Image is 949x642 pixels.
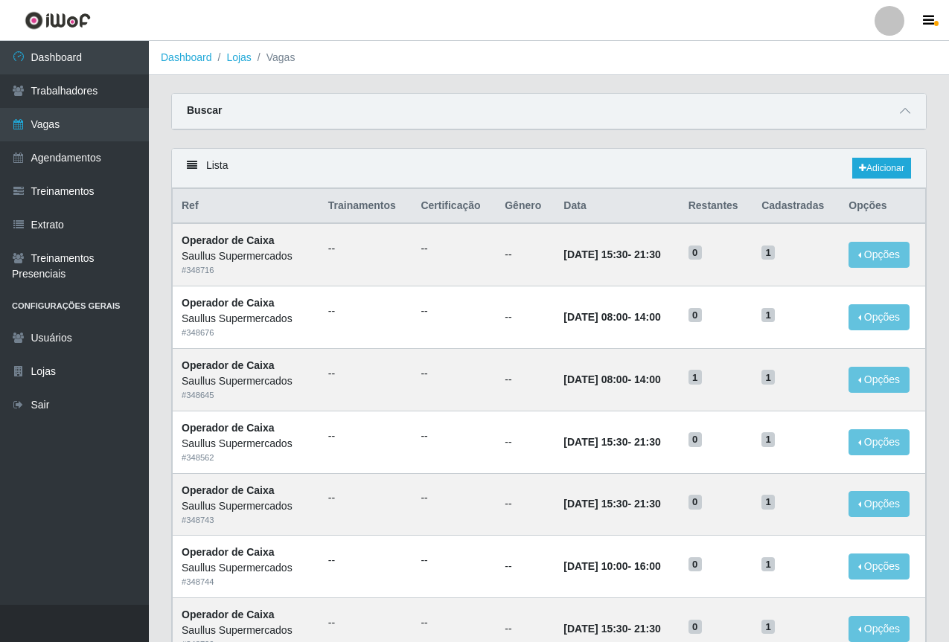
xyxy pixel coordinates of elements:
[849,242,910,268] button: Opções
[496,348,555,411] td: --
[328,241,403,257] ul: --
[182,498,310,514] div: Saullus Supermercados
[149,41,949,75] nav: breadcrumb
[182,311,310,327] div: Saullus Supermercados
[761,245,775,260] span: 1
[761,308,775,323] span: 1
[563,311,660,323] strong: -
[761,432,775,447] span: 1
[563,560,627,572] time: [DATE] 10:00
[496,189,555,224] th: Gênero
[634,623,661,635] time: 21:30
[496,536,555,598] td: --
[182,248,310,264] div: Saullus Supermercados
[563,373,627,385] time: [DATE] 08:00
[161,51,212,63] a: Dashboard
[421,241,487,257] ul: --
[761,557,775,572] span: 1
[761,495,775,510] span: 1
[688,432,702,447] span: 0
[849,553,910,580] button: Opções
[849,491,910,517] button: Opções
[496,223,555,286] td: --
[25,11,91,30] img: CoreUI Logo
[182,436,310,452] div: Saullus Supermercados
[849,304,910,330] button: Opções
[634,436,661,448] time: 21:30
[496,473,555,536] td: --
[840,189,925,224] th: Opções
[688,245,702,260] span: 0
[688,495,702,510] span: 0
[421,615,487,631] ul: --
[852,158,911,179] a: Adicionar
[761,620,775,635] span: 1
[688,620,702,635] span: 0
[412,189,496,224] th: Certificação
[187,104,222,116] strong: Buscar
[421,428,487,444] ul: --
[563,311,627,323] time: [DATE] 08:00
[563,248,660,260] strong: -
[182,373,310,389] div: Saullus Supermercados
[226,51,251,63] a: Lojas
[328,615,403,631] ul: --
[182,484,275,496] strong: Operador de Caixa
[182,359,275,371] strong: Operador de Caixa
[182,546,275,558] strong: Operador de Caixa
[563,623,660,635] strong: -
[688,308,702,323] span: 0
[634,311,661,323] time: 14:00
[563,560,660,572] strong: -
[328,490,403,506] ul: --
[555,189,679,224] th: Data
[328,428,403,444] ul: --
[563,436,660,448] strong: -
[328,304,403,319] ul: --
[182,327,310,339] div: # 348676
[496,286,555,349] td: --
[634,373,661,385] time: 14:00
[172,149,926,188] div: Lista
[421,490,487,506] ul: --
[182,234,275,246] strong: Operador de Caixa
[563,248,627,260] time: [DATE] 15:30
[182,264,310,277] div: # 348716
[761,370,775,385] span: 1
[496,411,555,473] td: --
[563,623,627,635] time: [DATE] 15:30
[421,304,487,319] ul: --
[182,576,310,588] div: # 348744
[688,557,702,572] span: 0
[182,514,310,527] div: # 348743
[680,189,753,224] th: Restantes
[182,623,310,638] div: Saullus Supermercados
[563,498,627,510] time: [DATE] 15:30
[182,422,275,434] strong: Operador de Caixa
[182,560,310,576] div: Saullus Supermercados
[849,367,910,393] button: Opções
[421,366,487,382] ul: --
[421,553,487,568] ul: --
[252,50,295,65] li: Vagas
[182,389,310,402] div: # 348645
[563,498,660,510] strong: -
[753,189,840,224] th: Cadastradas
[849,616,910,642] button: Opções
[634,248,661,260] time: 21:30
[182,452,310,464] div: # 348562
[182,609,275,620] strong: Operador de Caixa
[328,366,403,382] ul: --
[563,373,660,385] strong: -
[328,553,403,568] ul: --
[634,498,661,510] time: 21:30
[634,560,661,572] time: 16:00
[319,189,412,224] th: Trainamentos
[688,370,702,385] span: 1
[563,436,627,448] time: [DATE] 15:30
[182,297,275,309] strong: Operador de Caixa
[173,189,319,224] th: Ref
[849,429,910,455] button: Opções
